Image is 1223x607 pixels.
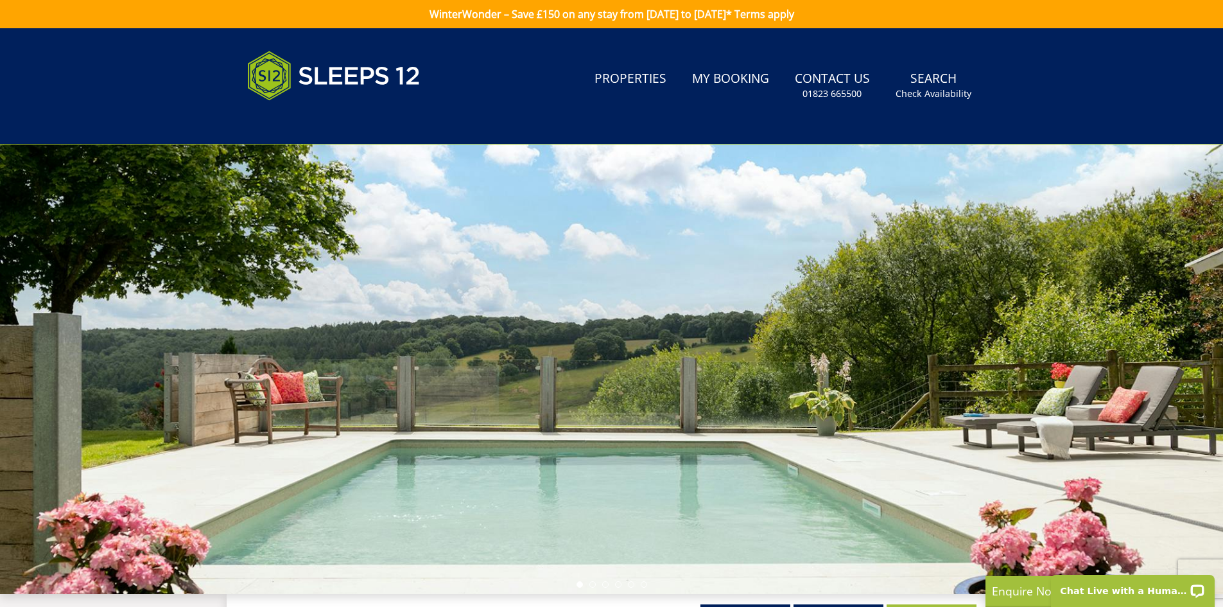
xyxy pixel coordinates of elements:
iframe: Customer reviews powered by Trustpilot [241,116,376,127]
small: Check Availability [896,87,971,100]
small: 01823 665500 [802,87,862,100]
a: SearchCheck Availability [890,65,976,107]
a: Contact Us01823 665500 [790,65,875,107]
a: My Booking [687,65,774,94]
a: Properties [589,65,672,94]
p: Enquire Now [992,583,1184,599]
img: Sleeps 12 [247,44,421,108]
iframe: LiveChat chat widget [1043,567,1223,607]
